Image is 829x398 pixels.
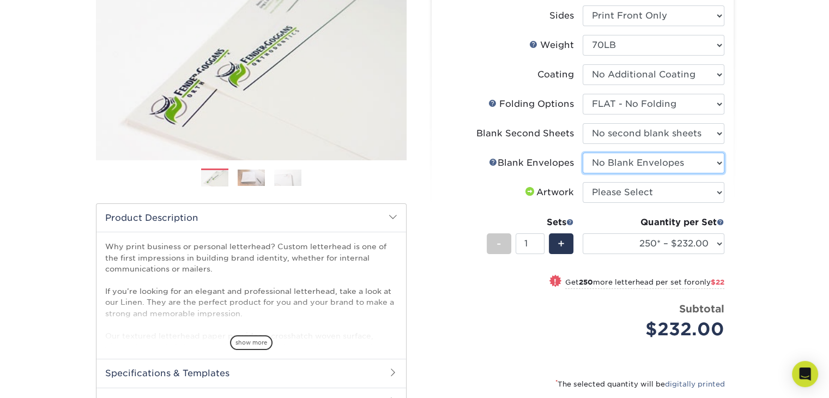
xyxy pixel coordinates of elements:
[497,236,501,252] span: -
[555,380,725,388] small: The selected quantity will be
[274,170,301,186] img: Letterhead 03
[711,278,724,286] span: $22
[537,68,574,81] div: Coating
[554,276,556,287] span: !
[489,156,574,170] div: Blank Envelopes
[476,127,574,140] div: Blank Second Sheets
[579,278,593,286] strong: 250
[529,39,574,52] div: Weight
[488,98,574,111] div: Folding Options
[549,9,574,22] div: Sides
[201,169,228,188] img: Letterhead 01
[695,278,724,286] span: only
[238,170,265,186] img: Letterhead 02
[487,216,574,229] div: Sets
[96,359,406,387] h2: Specifications & Templates
[523,186,574,199] div: Artwork
[679,303,724,315] strong: Subtotal
[583,216,724,229] div: Quantity per Set
[96,204,406,232] h2: Product Description
[591,316,724,342] div: $232.00
[230,335,273,350] span: show more
[792,361,818,387] div: Open Intercom Messenger
[665,380,725,388] a: digitally printed
[565,278,724,289] small: Get more letterhead per set for
[558,236,565,252] span: +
